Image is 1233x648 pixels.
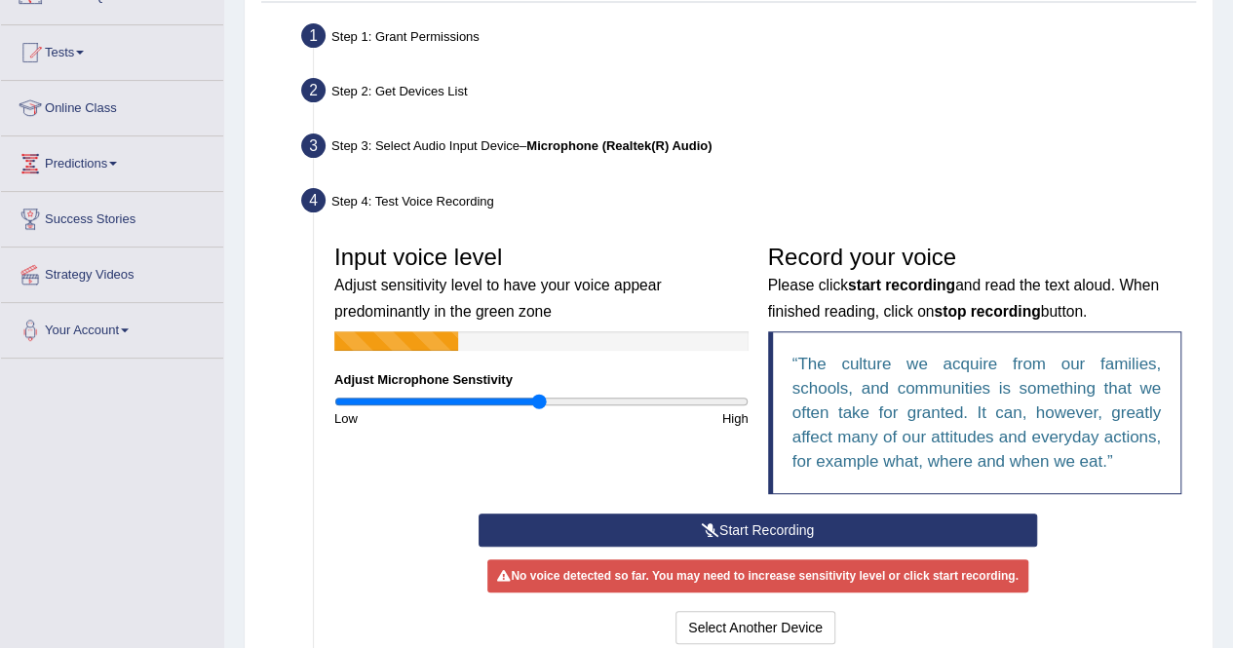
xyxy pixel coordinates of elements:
[325,409,541,428] div: Low
[292,18,1204,60] div: Step 1: Grant Permissions
[1,25,223,74] a: Tests
[848,277,955,293] b: start recording
[479,514,1037,547] button: Start Recording
[1,81,223,130] a: Online Class
[334,245,749,322] h3: Input voice level
[1,248,223,296] a: Strategy Videos
[526,138,712,153] b: Microphone (Realtek(R) Audio)
[768,245,1182,322] h3: Record your voice
[1,192,223,241] a: Success Stories
[1,136,223,185] a: Predictions
[792,355,1162,471] q: The culture we acquire from our families, schools, and communities is something that we often tak...
[1,303,223,352] a: Your Account
[934,303,1040,320] b: stop recording
[334,370,513,389] label: Adjust Microphone Senstivity
[334,277,661,319] small: Adjust sensitivity level to have your voice appear predominantly in the green zone
[520,138,712,153] span: –
[292,128,1204,171] div: Step 3: Select Audio Input Device
[768,277,1159,319] small: Please click and read the text aloud. When finished reading, click on button.
[292,182,1204,225] div: Step 4: Test Voice Recording
[487,559,1027,592] div: No voice detected so far. You may need to increase sensitivity level or click start recording.
[675,611,835,644] button: Select Another Device
[292,72,1204,115] div: Step 2: Get Devices List
[541,409,757,428] div: High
